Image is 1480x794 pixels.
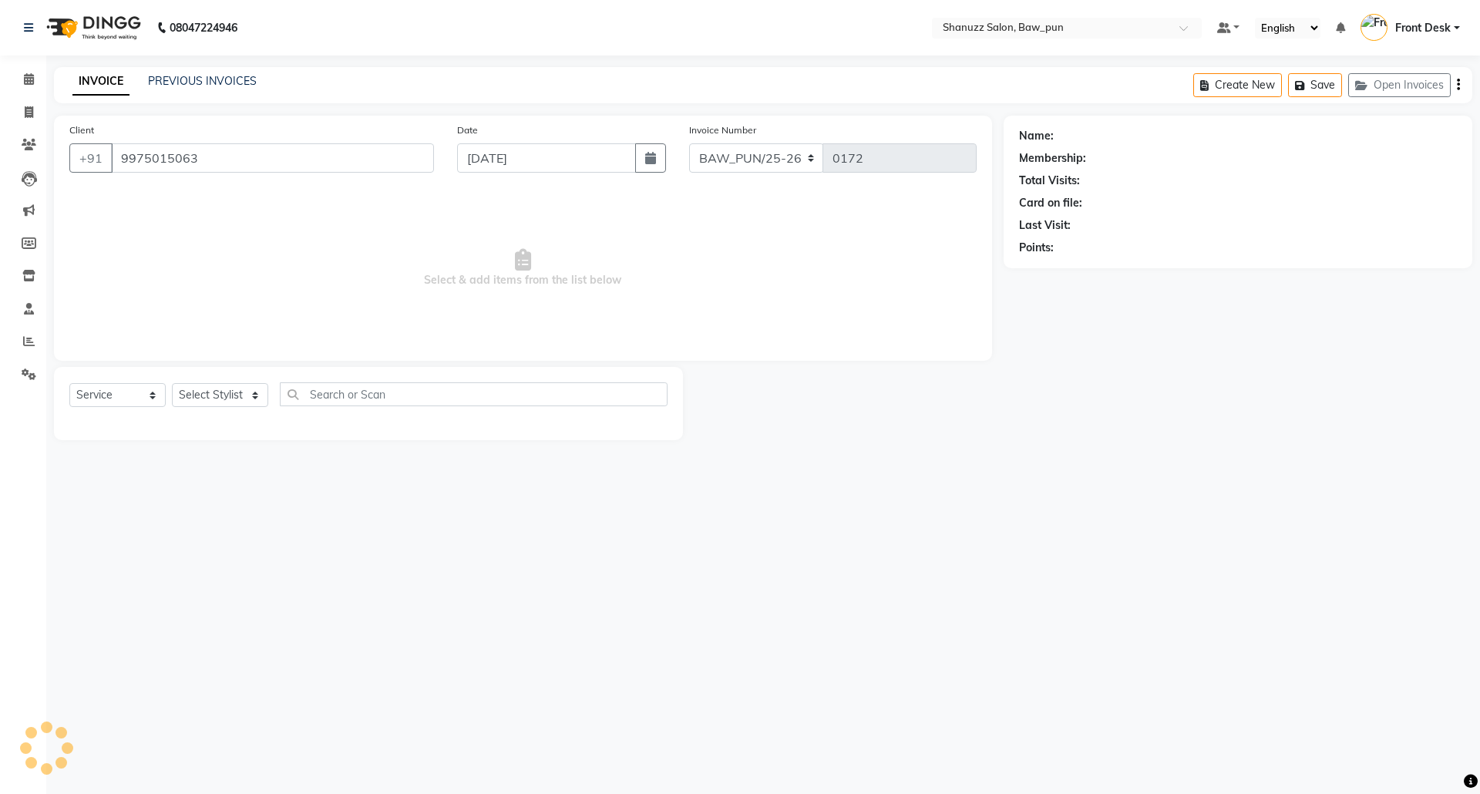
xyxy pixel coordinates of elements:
label: Client [69,123,94,137]
label: Date [457,123,478,137]
button: +91 [69,143,113,173]
b: 08047224946 [170,6,237,49]
img: logo [39,6,145,49]
a: PREVIOUS INVOICES [148,74,257,88]
a: INVOICE [72,68,129,96]
label: Invoice Number [689,123,756,137]
div: Last Visit: [1019,217,1071,234]
input: Search or Scan [280,382,668,406]
span: Select & add items from the list below [69,191,977,345]
div: Membership: [1019,150,1086,167]
div: Points: [1019,240,1054,256]
button: Save [1288,73,1342,97]
span: Front Desk [1395,20,1451,36]
div: Name: [1019,128,1054,144]
input: Search by Name/Mobile/Email/Code [111,143,434,173]
div: Total Visits: [1019,173,1080,189]
button: Create New [1193,73,1282,97]
button: Open Invoices [1348,73,1451,97]
img: Front Desk [1361,14,1387,41]
div: Card on file: [1019,195,1082,211]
